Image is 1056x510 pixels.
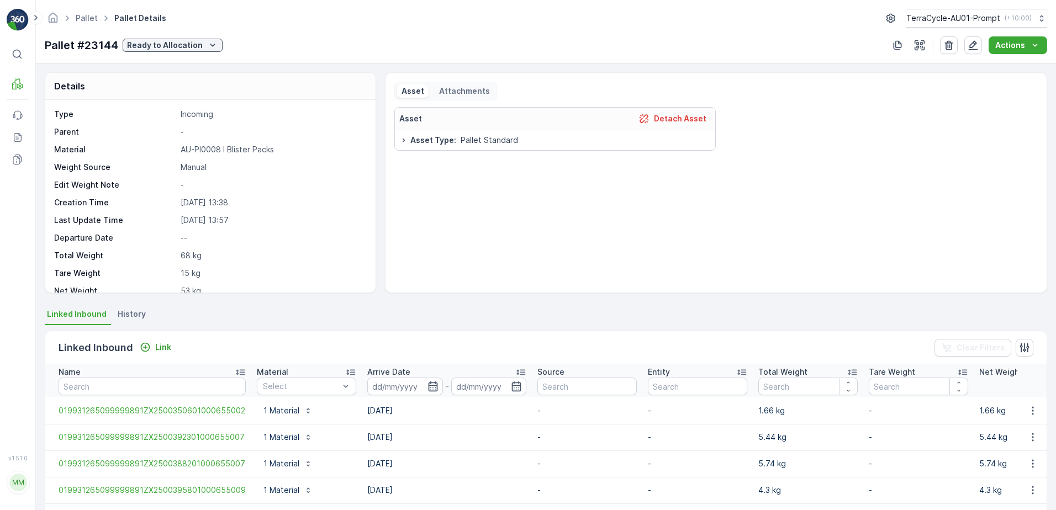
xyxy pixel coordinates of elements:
input: Search [648,378,747,395]
p: - [445,380,449,393]
p: Select [263,381,339,392]
p: 1 Material [263,432,299,443]
p: ( +10:00 ) [1005,14,1032,23]
span: Asset Type : [410,135,456,146]
button: Ready to Allocation [123,39,223,52]
button: 1 Material [257,428,319,446]
button: 1 Material [257,481,319,499]
span: v 1.51.0 [7,455,29,461]
p: Net Weight [54,285,176,296]
span: Asset Type : [9,254,59,263]
p: Asset [402,86,424,97]
a: Pallet [76,13,98,23]
p: Total Weight [54,250,176,261]
button: 1 Material [257,402,319,419]
p: Weight Source [54,162,176,173]
span: AU03_Pallet_AU03 #314 [36,181,128,190]
p: 5.74 kg [758,458,858,469]
p: Edit Weight Note [54,179,176,190]
p: Tare Weight [869,366,915,378]
p: [DATE] 13:57 [181,215,364,226]
td: [DATE] [362,450,532,477]
p: Clear Filters [957,342,1005,353]
a: 019931265099999891ZX2500350601000655002 [59,405,246,416]
p: Name [59,366,81,378]
td: [DATE] [362,397,532,424]
img: logo [7,9,29,31]
a: 019931265099999891ZX2500388201000655007 [59,458,246,469]
span: 53 [65,199,74,209]
p: 15 kg [181,268,364,279]
span: Pallet Standard [59,254,117,263]
input: Search [59,378,246,395]
input: dd/mm/yyyy [451,378,527,395]
p: - [537,405,637,416]
button: Link [135,341,176,354]
p: Last Update Time [54,215,176,226]
p: - [537,458,637,469]
p: 68 kg [181,250,364,261]
button: TerraCycle-AU01-Prompt(+10:00) [906,9,1047,28]
div: MM [9,474,27,491]
p: AU-PI0008 I Blister Packs [181,144,364,155]
p: [DATE] 13:38 [181,197,364,208]
span: Tare Weight : [9,236,62,245]
p: 53 kg [181,285,364,296]
p: Entity [648,366,670,378]
a: 019931265099999891ZX2500395801000655009 [59,485,246,496]
p: - [869,458,968,469]
p: AU03_Pallet_AU03 #314 [474,9,580,23]
a: Homepage [47,16,59,25]
span: Linked Inbound [47,309,107,320]
p: Ready to Allocation [127,40,203,51]
span: 38 [58,217,68,227]
span: Name : [9,181,36,190]
p: Creation Time [54,197,176,208]
p: Linked Inbound [59,340,133,355]
p: - [181,179,364,190]
p: - [869,432,968,443]
button: MM [7,464,29,501]
p: - [181,126,364,137]
p: 1 Material [263,485,299,496]
p: 5.44 kg [758,432,858,443]
p: - [648,405,747,416]
span: Pallet Standard [461,135,518,146]
p: - [648,432,747,443]
button: Detach Asset [634,112,711,125]
input: Search [869,378,968,395]
p: Material [257,366,288,378]
span: AU-A0001 I Aluminium flexibles [47,272,169,281]
p: Detach Asset [654,113,706,124]
p: 1 Material [263,405,299,416]
p: Tare Weight [54,268,176,279]
td: [DATE] [362,424,532,450]
p: - [648,458,747,469]
p: Pallet #23144 [45,37,118,54]
span: Pallet Details [112,13,168,24]
p: Incoming [181,109,364,120]
p: - [869,485,968,496]
p: Total Weight [758,366,807,378]
span: 019931265099999891ZX2500392301000655007 [59,432,246,443]
p: Arrive Date [367,366,410,378]
input: Search [758,378,858,395]
span: 15 [62,236,70,245]
p: Parent [54,126,176,137]
p: Manual [181,162,364,173]
span: Material : [9,272,47,281]
p: - [648,485,747,496]
p: Departure Date [54,232,176,243]
span: History [118,309,146,320]
p: 4.3 kg [758,485,858,496]
p: Actions [995,40,1025,51]
span: Total Weight : [9,199,65,209]
button: 1 Material [257,455,319,472]
p: - [537,432,637,443]
p: Attachments [437,86,490,97]
input: dd/mm/yyyy [367,378,443,395]
p: Asset [399,113,422,124]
